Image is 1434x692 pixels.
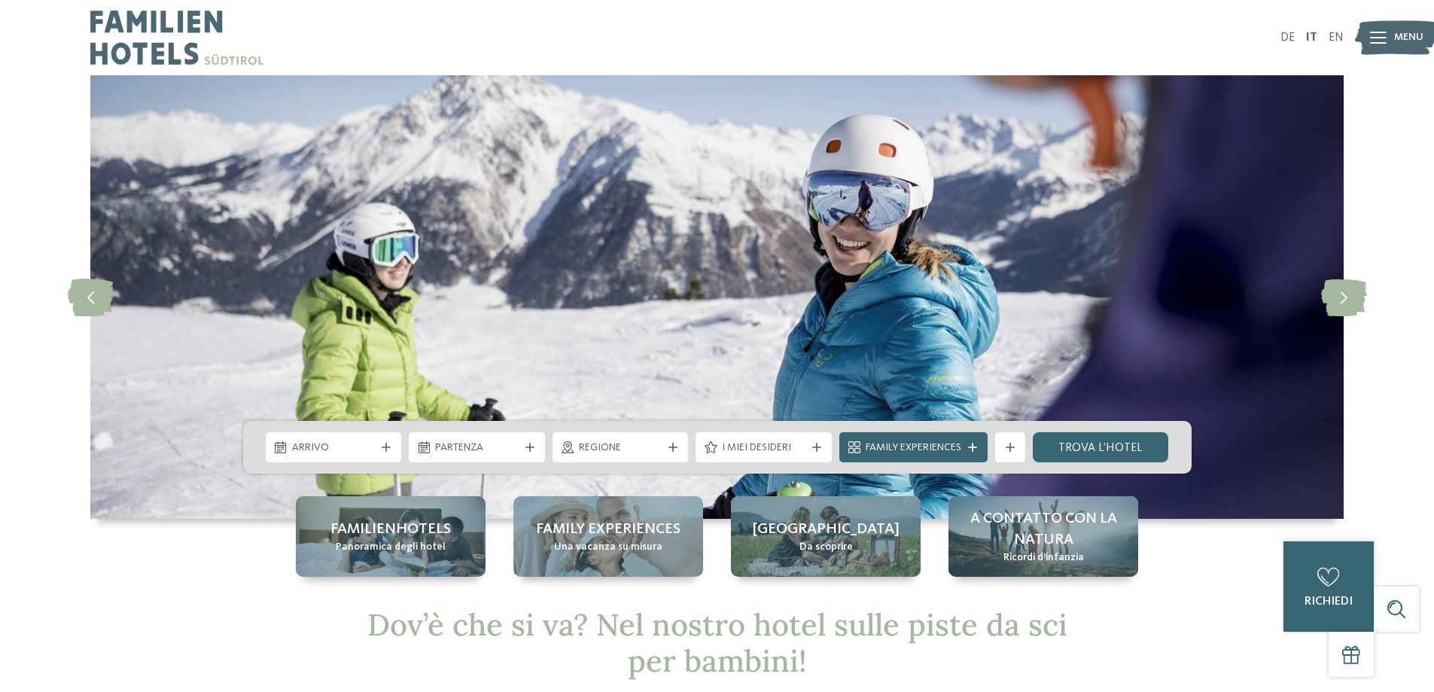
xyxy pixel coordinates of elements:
span: Ricordi d’infanzia [1003,550,1084,565]
a: Hotel sulle piste da sci per bambini: divertimento senza confini A contatto con la natura Ricordi... [948,496,1138,577]
a: richiedi [1283,541,1374,632]
span: Arrivo [292,441,376,456]
span: Una vacanza su misura [554,540,662,555]
span: Regione [579,441,662,456]
span: Family experiences [536,519,680,540]
a: DE [1280,32,1295,44]
span: Dov’è che si va? Nel nostro hotel sulle piste da sci per bambini! [367,605,1067,680]
a: Hotel sulle piste da sci per bambini: divertimento senza confini [GEOGRAPHIC_DATA] Da scoprire [731,496,921,577]
span: I miei desideri [722,441,805,456]
span: A contatto con la natura [964,508,1123,550]
span: Family Experiences [866,441,961,456]
a: Hotel sulle piste da sci per bambini: divertimento senza confini Familienhotels Panoramica degli ... [296,496,486,577]
span: richiedi [1305,596,1353,608]
a: trova l’hotel [1033,432,1169,462]
span: Panoramica degli hotel [336,540,446,555]
span: [GEOGRAPHIC_DATA] [753,519,900,540]
a: IT [1306,32,1317,44]
span: Partenza [435,441,519,456]
a: EN [1329,32,1344,44]
span: Menu [1394,30,1423,45]
span: Da scoprire [799,540,853,555]
img: Hotel sulle piste da sci per bambini: divertimento senza confini [90,75,1344,519]
a: Hotel sulle piste da sci per bambini: divertimento senza confini Family experiences Una vacanza s... [513,496,703,577]
span: Familienhotels [330,519,451,540]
